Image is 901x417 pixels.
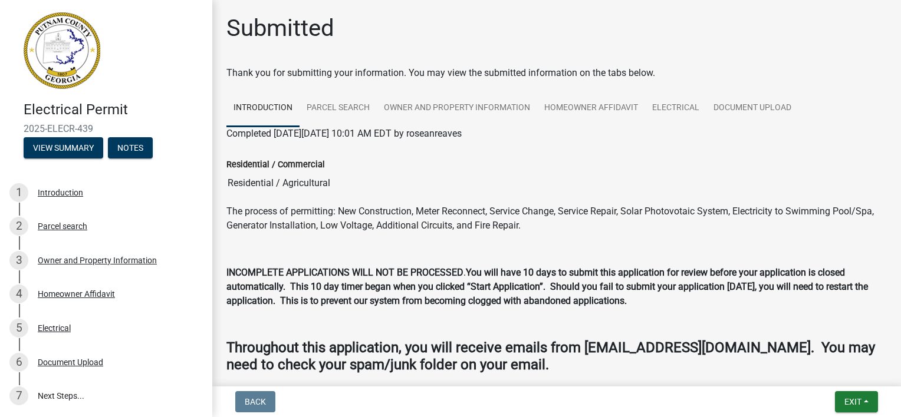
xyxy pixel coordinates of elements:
h4: Electrical Permit [24,101,203,118]
a: Parcel search [300,90,377,127]
div: Parcel search [38,222,87,230]
div: Homeowner Affidavit [38,290,115,298]
div: 1 [9,183,28,202]
div: 4 [9,284,28,303]
a: Homeowner Affidavit [537,90,645,127]
wm-modal-confirm: Summary [24,144,103,153]
button: View Summary [24,137,103,158]
div: Owner and Property Information [38,256,157,264]
div: 2 [9,217,28,236]
div: 3 [9,251,28,270]
a: Document Upload [706,90,798,127]
strong: You will have 10 days to submit this application for review before your application is closed aut... [226,267,868,306]
span: Exit [844,397,861,406]
div: Electrical [38,324,71,332]
div: Introduction [38,188,83,197]
strong: INCOMPLETE APPLICATIONS WILL NOT BE PROCESSED [226,267,463,278]
a: Owner and Property Information [377,90,537,127]
div: 7 [9,386,28,405]
p: . [226,266,887,308]
button: Notes [108,137,153,158]
span: Back [245,397,266,406]
label: Residential / Commercial [226,161,325,169]
div: Thank you for submitting your information. You may view the submitted information on the tabs below. [226,66,887,80]
div: 5 [9,319,28,337]
a: Introduction [226,90,300,127]
h1: Submitted [226,14,334,42]
span: 2025-ELECR-439 [24,123,189,134]
wm-modal-confirm: Notes [108,144,153,153]
a: Electrical [645,90,706,127]
button: Exit [835,391,878,412]
button: Back [235,391,275,412]
img: Putnam County, Georgia [24,12,100,89]
div: 6 [9,353,28,372]
div: Document Upload [38,358,103,366]
span: Completed [DATE][DATE] 10:01 AM EDT by roseanreaves [226,128,462,139]
strong: Throughout this application, you will receive emails from [EMAIL_ADDRESS][DOMAIN_NAME]. You may n... [226,339,875,373]
p: The process of permitting: New Construction, Meter Reconnect, Service Change, Service Repair, Sol... [226,204,887,233]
